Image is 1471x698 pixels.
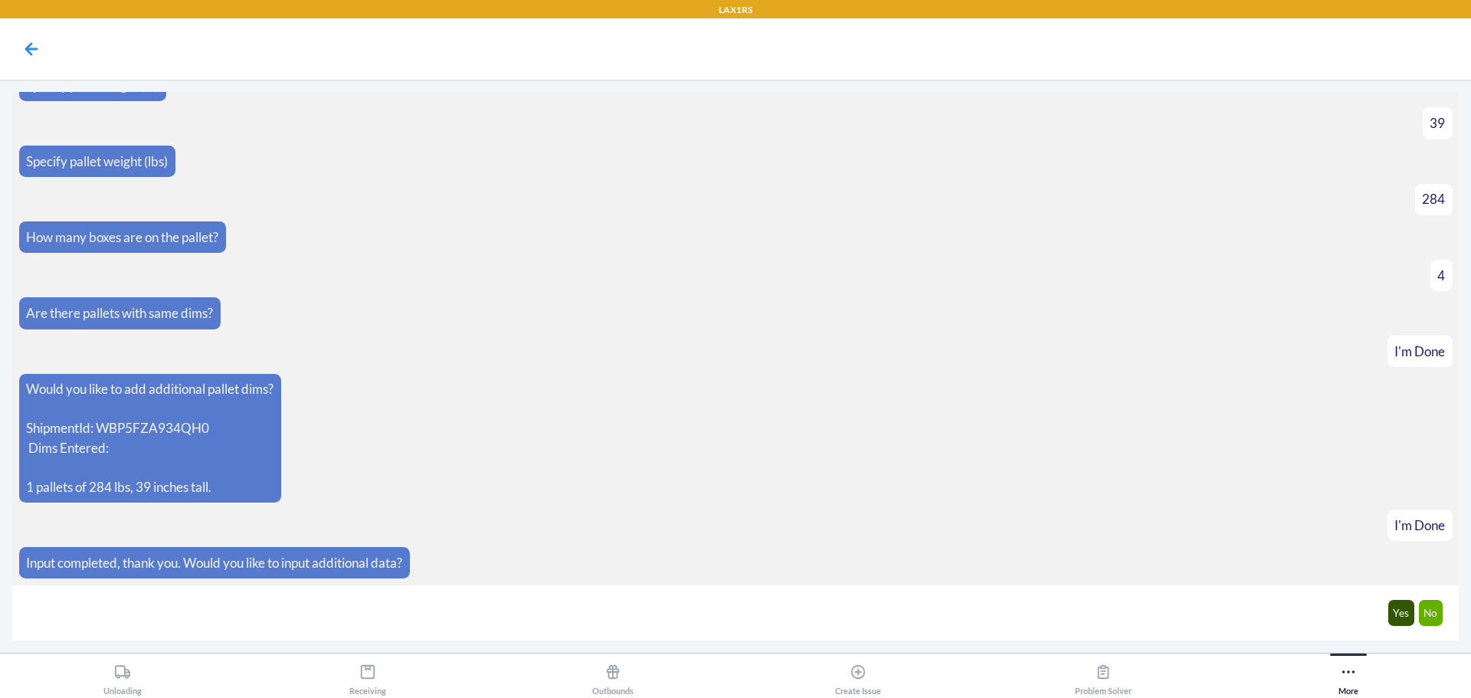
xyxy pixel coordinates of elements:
span: 284 [1422,191,1445,207]
span: 39 [1430,115,1445,131]
p: Would you like to add additional pallet dims? [26,379,274,399]
button: More [1226,654,1471,696]
button: Create Issue [735,654,981,696]
p: Specify pallet weight (lbs) [26,152,168,172]
button: Problem Solver [981,654,1226,696]
p: ShipmentId: WBP5FZA934QH0 Dims Entered: [26,418,274,457]
button: No [1419,600,1443,626]
p: Are there pallets with same dims? [26,303,213,323]
button: Outbounds [490,654,735,696]
div: More [1338,657,1358,696]
p: How many boxes are on the pallet? [26,228,218,247]
div: Outbounds [592,657,634,696]
p: Input completed, thank you. Would you like to input additional data? [26,553,402,573]
div: Create Issue [835,657,881,696]
span: I'm Done [1394,517,1445,533]
p: 1 pallets of 284 lbs, 39 inches tall. [26,477,274,497]
div: Problem Solver [1075,657,1132,696]
p: LAX1RS [719,3,752,17]
button: Receiving [245,654,490,696]
div: Unloading [103,657,142,696]
span: I'm Done [1394,343,1445,359]
button: Yes [1388,600,1415,626]
span: 4 [1437,267,1445,283]
div: Receiving [349,657,386,696]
